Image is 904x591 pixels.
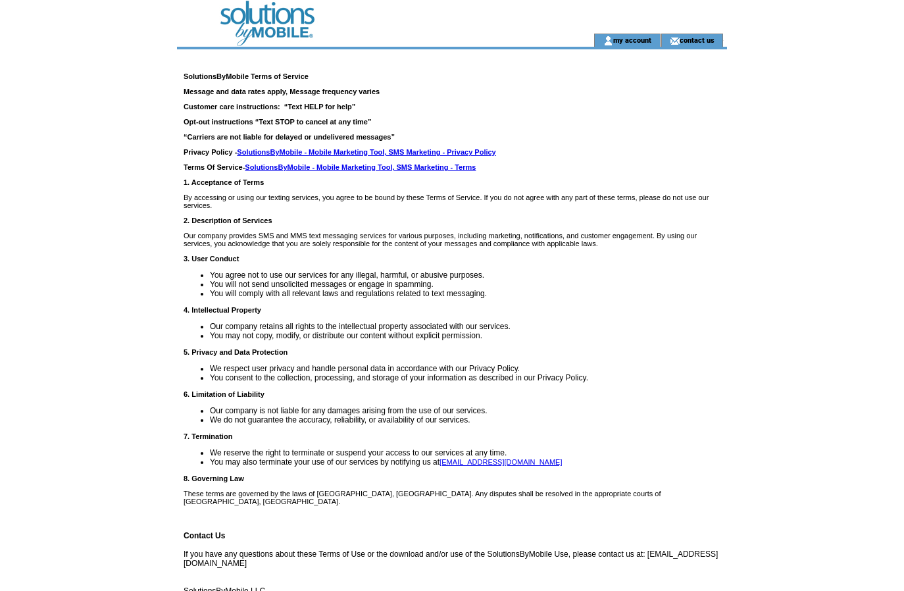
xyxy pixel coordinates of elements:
[184,255,239,263] strong: 3. User Conduct
[210,457,727,467] li: You may also terminate your use of our services by notifying us at
[184,531,225,540] strong: Contact Us
[210,415,727,424] li: We do not guarantee the accuracy, reliability, or availability of our services.
[603,36,613,46] img: account_icon.gif;jsessionid=9EC6F25526B25792F5D9EDB5B85F0BDF
[210,322,727,331] li: Our company retains all rights to the intellectual property associated with our services.
[670,36,680,46] img: contact_us_icon.gif;jsessionid=9EC6F25526B25792F5D9EDB5B85F0BDF
[680,36,715,44] a: contact us
[184,193,727,209] p: By accessing or using our texting services, you agree to be bound by these Terms of Service. If y...
[210,270,727,280] li: You agree not to use our services for any illegal, harmful, or abusive purposes.
[184,103,355,111] strong: Customer care instructions: “Text HELP for help”
[184,118,371,126] strong: Opt-out instructions “Text STOP to cancel at any time”
[210,364,727,373] li: We respect user privacy and handle personal data in accordance with our Privacy Policy.
[439,458,562,466] a: [EMAIL_ADDRESS][DOMAIN_NAME]
[210,280,727,289] li: You will not send unsolicited messages or engage in spamming.
[184,217,272,224] strong: 2. Description of Services
[184,88,380,95] strong: Message and data rates apply, Message frequency varies
[184,306,261,314] strong: 4. Intellectual Property
[245,163,476,171] a: SolutionsByMobile - Mobile Marketing Tool, SMS Marketing - Terms
[210,331,727,340] li: You may not copy, modify, or distribute our content without explicit permission.
[184,178,264,186] strong: 1. Acceptance of Terms
[184,148,496,156] strong: Privacy Policy -
[184,432,232,440] strong: 7. Termination
[184,490,727,505] p: These terms are governed by the laws of [GEOGRAPHIC_DATA], [GEOGRAPHIC_DATA]. Any disputes shall ...
[184,72,309,80] strong: SolutionsByMobile Terms of Service
[184,348,288,356] strong: 5. Privacy and Data Protection
[184,133,395,141] strong: “Carriers are not liable for delayed or undelivered messages”
[210,448,727,457] li: We reserve the right to terminate or suspend your access to our services at any time.
[184,232,727,247] p: Our company provides SMS and MMS text messaging services for various purposes, including marketin...
[210,406,727,415] li: Our company is not liable for any damages arising from the use of our services.
[210,373,727,382] li: You consent to the collection, processing, and storage of your information as described in our Pr...
[184,475,244,482] strong: 8. Governing Law
[184,163,476,171] strong: Terms Of Service-
[184,390,264,398] strong: 6. Limitation of Liability
[210,289,727,298] li: You will comply with all relevant laws and regulations related to text messaging.
[613,36,651,44] a: my account
[237,148,495,156] a: SolutionsByMobile - Mobile Marketing Tool, SMS Marketing - Privacy Policy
